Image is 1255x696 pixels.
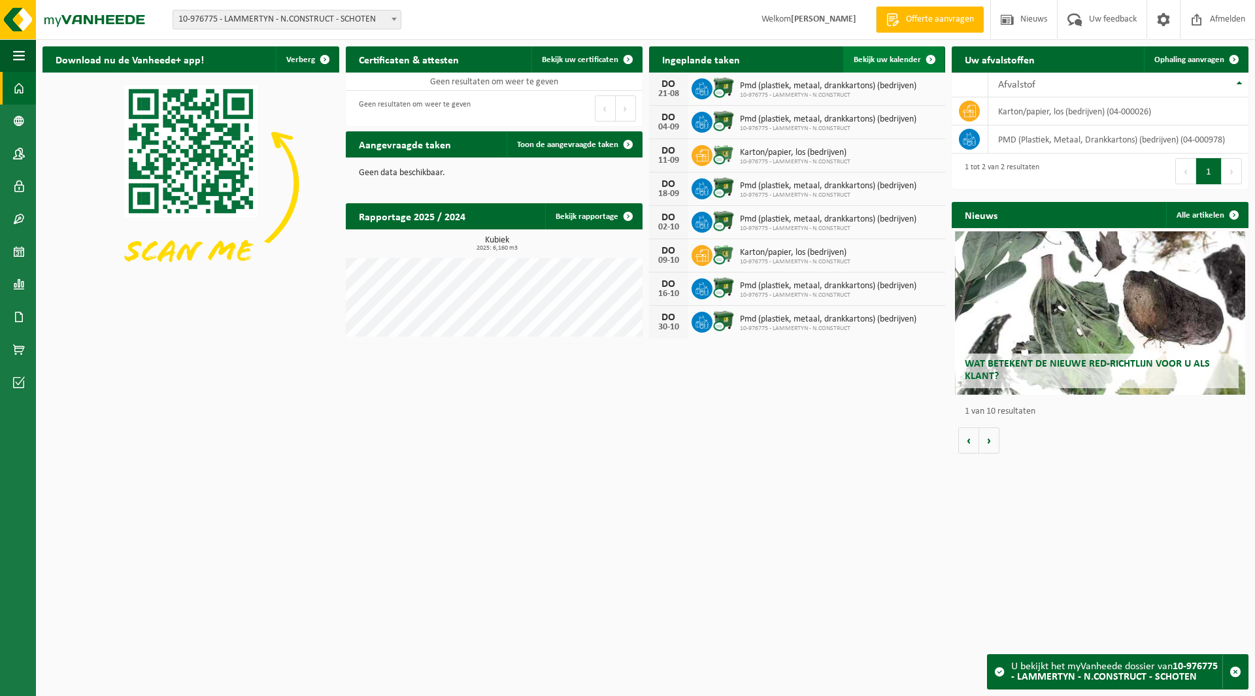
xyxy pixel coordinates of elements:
[740,191,916,199] span: 10-976775 - LAMMERTYN - N.CONSTRUCT
[656,256,682,265] div: 09-10
[346,46,472,72] h2: Certificaten & attesten
[656,179,682,190] div: DO
[42,73,339,295] img: Download de VHEPlus App
[740,248,850,258] span: Karton/papier, los (bedrijven)
[656,190,682,199] div: 18-09
[507,131,641,157] a: Toon de aangevraagde taken
[952,202,1011,227] h2: Nieuws
[955,231,1246,395] a: Wat betekent de nieuwe RED-richtlijn voor u als klant?
[712,276,735,299] img: WB-1100-CU
[712,110,735,132] img: WB-1100-CU
[595,95,616,122] button: Previous
[740,181,916,191] span: Pmd (plastiek, metaal, drankkartons) (bedrijven)
[740,91,916,99] span: 10-976775 - LAMMERTYN - N.CONSTRUCT
[952,46,1048,72] h2: Uw afvalstoffen
[656,279,682,290] div: DO
[517,141,618,149] span: Toon de aangevraagde taken
[876,7,984,33] a: Offerte aanvragen
[988,125,1248,154] td: PMD (Plastiek, Metaal, Drankkartons) (bedrijven) (04-000978)
[712,243,735,265] img: WB-0660-CU
[352,94,471,123] div: Geen resultaten om weer te geven
[740,158,850,166] span: 10-976775 - LAMMERTYN - N.CONSTRUCT
[352,236,643,252] h3: Kubiek
[656,123,682,132] div: 04-09
[958,427,979,454] button: Vorige
[712,310,735,332] img: WB-1100-CU
[740,125,916,133] span: 10-976775 - LAMMERTYN - N.CONSTRUCT
[542,56,618,64] span: Bekijk uw certificaten
[791,14,856,24] strong: [PERSON_NAME]
[173,10,401,29] span: 10-976775 - LAMMERTYN - N.CONSTRUCT - SCHOTEN
[740,291,916,299] span: 10-976775 - LAMMERTYN - N.CONSTRUCT
[656,146,682,156] div: DO
[656,223,682,232] div: 02-10
[740,258,850,266] span: 10-976775 - LAMMERTYN - N.CONSTRUCT
[740,314,916,325] span: Pmd (plastiek, metaal, drankkartons) (bedrijven)
[1154,56,1224,64] span: Ophaling aanvragen
[1175,158,1196,184] button: Previous
[965,407,1242,416] p: 1 van 10 resultaten
[352,245,643,252] span: 2025: 6,160 m3
[359,169,629,178] p: Geen data beschikbaar.
[998,80,1035,90] span: Afvalstof
[286,56,315,64] span: Verberg
[988,97,1248,125] td: karton/papier, los (bedrijven) (04-000026)
[965,359,1210,382] span: Wat betekent de nieuwe RED-richtlijn voor u als klant?
[1166,202,1247,228] a: Alle artikelen
[740,81,916,91] span: Pmd (plastiek, metaal, drankkartons) (bedrijven)
[903,13,977,26] span: Offerte aanvragen
[712,176,735,199] img: WB-1100-CU
[656,246,682,256] div: DO
[276,46,338,73] button: Verberg
[712,210,735,232] img: WB-1100-CU
[656,112,682,123] div: DO
[1196,158,1222,184] button: 1
[649,46,753,72] h2: Ingeplande taken
[616,95,636,122] button: Next
[42,46,217,72] h2: Download nu de Vanheede+ app!
[656,323,682,332] div: 30-10
[656,212,682,223] div: DO
[712,76,735,99] img: WB-1100-CU
[656,312,682,323] div: DO
[656,290,682,299] div: 16-10
[740,281,916,291] span: Pmd (plastiek, metaal, drankkartons) (bedrijven)
[958,157,1039,186] div: 1 tot 2 van 2 resultaten
[1144,46,1247,73] a: Ophaling aanvragen
[346,73,643,91] td: Geen resultaten om weer te geven
[712,143,735,165] img: WB-0660-CU
[656,79,682,90] div: DO
[656,90,682,99] div: 21-08
[740,148,850,158] span: Karton/papier, los (bedrijven)
[346,203,478,229] h2: Rapportage 2025 / 2024
[1222,158,1242,184] button: Next
[1011,661,1218,682] strong: 10-976775 - LAMMERTYN - N.CONSTRUCT - SCHOTEN
[545,203,641,229] a: Bekijk rapportage
[854,56,921,64] span: Bekijk uw kalender
[740,214,916,225] span: Pmd (plastiek, metaal, drankkartons) (bedrijven)
[346,131,464,157] h2: Aangevraagde taken
[656,156,682,165] div: 11-09
[740,325,916,333] span: 10-976775 - LAMMERTYN - N.CONSTRUCT
[1011,655,1222,689] div: U bekijkt het myVanheede dossier van
[740,114,916,125] span: Pmd (plastiek, metaal, drankkartons) (bedrijven)
[979,427,999,454] button: Volgende
[531,46,641,73] a: Bekijk uw certificaten
[843,46,944,73] a: Bekijk uw kalender
[740,225,916,233] span: 10-976775 - LAMMERTYN - N.CONSTRUCT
